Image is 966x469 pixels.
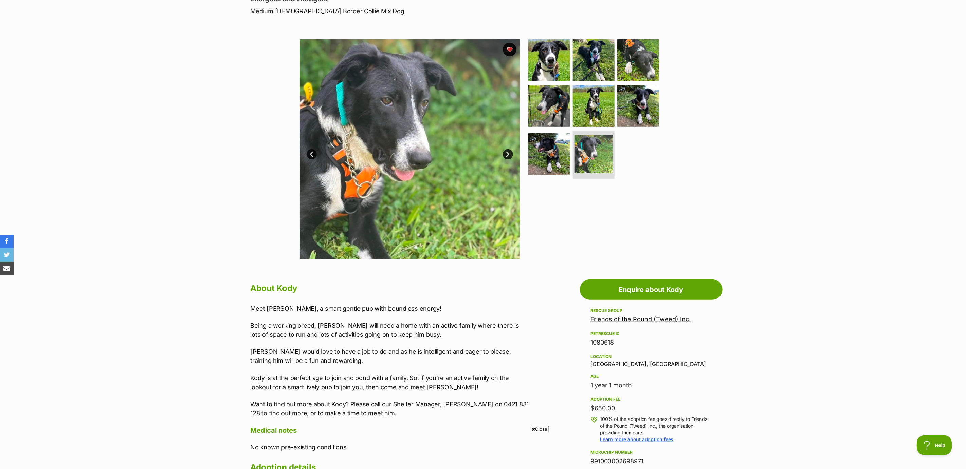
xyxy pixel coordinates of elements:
[251,281,531,296] h2: About Kody
[580,279,723,300] a: Enquire about Kody
[591,456,712,466] div: 991003002698971
[917,435,952,455] iframe: Help Scout Beacon - Open
[591,374,712,379] div: Age
[591,450,712,455] div: Microchip number
[251,321,531,339] p: Being a working breed, [PERSON_NAME] will need a home with an active family where there is lots o...
[591,354,712,359] div: Location
[300,39,520,259] img: Photo of Kody
[591,308,712,313] div: Rescue group
[503,43,516,56] button: favourite
[591,338,712,347] div: 1080618
[307,149,317,159] a: Prev
[617,85,659,127] img: Photo of Kody
[575,135,613,173] img: Photo of Kody
[528,39,570,81] img: Photo of Kody
[528,133,570,175] img: Photo of Kody
[573,85,615,127] img: Photo of Kody
[251,399,531,418] p: Want to find out more about Kody? Please call our Shelter Manager, [PERSON_NAME] on 0421 831 128 ...
[591,316,691,323] a: Friends of the Pound (Tweed) Inc.
[251,443,531,452] p: No known pre-existing conditions.
[617,39,659,81] img: Photo of Kody
[591,331,712,336] div: PetRescue ID
[528,85,570,127] img: Photo of Kody
[251,426,531,435] h4: Medical notes
[591,404,712,413] div: $650.00
[503,149,513,159] a: Next
[251,373,531,392] p: Kody is at the perfect age to join and bond with a family. So, if you’re an active family on the ...
[573,39,615,81] img: Photo of Kody
[591,397,712,402] div: Adoption fee
[251,347,531,365] p: [PERSON_NAME] would love to have a job to do and as he is intelligent and eager to please, traini...
[318,435,648,466] iframe: Advertisement
[251,6,538,16] p: Medium [DEMOGRAPHIC_DATA] Border Collie Mix Dog
[251,304,531,313] p: Meet [PERSON_NAME], a smart gentle pup with boundless energy!
[591,380,712,390] div: 1 year 1 month
[600,416,712,443] p: 100% of the adoption fee goes directly to Friends of the Pound (Tweed) Inc., the organisation pro...
[531,426,549,432] span: Close
[591,353,712,367] div: [GEOGRAPHIC_DATA], [GEOGRAPHIC_DATA]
